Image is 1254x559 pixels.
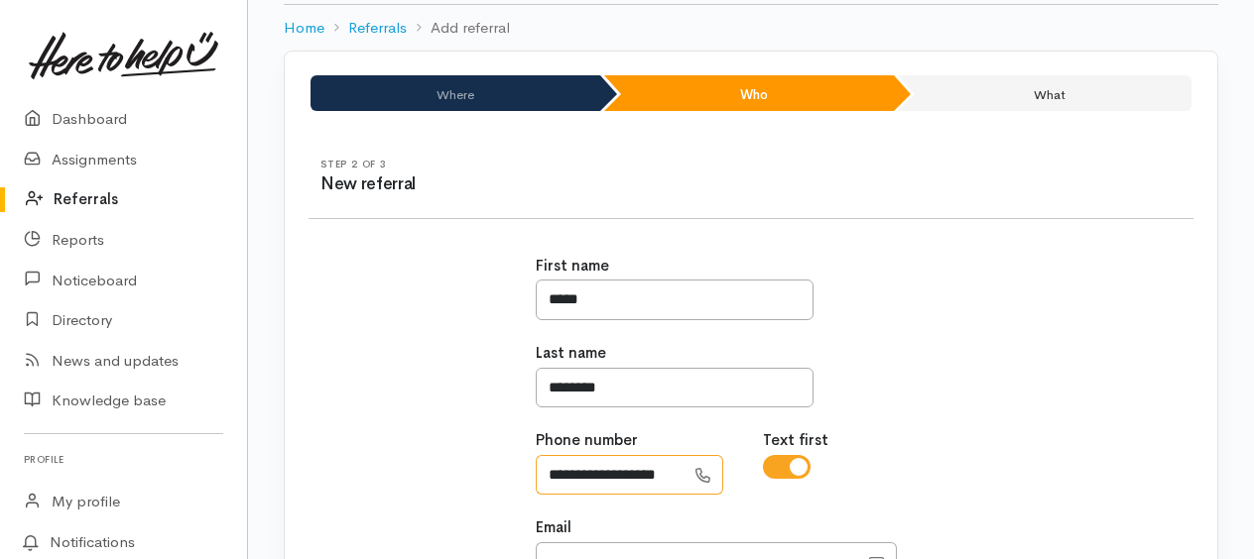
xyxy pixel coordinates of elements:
[536,516,571,539] label: Email
[536,429,638,452] label: Phone number
[284,17,324,40] a: Home
[24,446,223,473] h6: Profile
[320,175,751,194] h3: New referral
[763,429,828,452] label: Text first
[604,75,894,111] li: Who
[348,17,407,40] a: Referrals
[536,255,609,278] label: First name
[536,342,606,365] label: Last name
[311,75,600,111] li: Where
[320,159,751,169] h6: Step 2 of 3
[284,5,1218,52] nav: breadcrumb
[898,75,1191,111] li: What
[407,17,510,40] li: Add referral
